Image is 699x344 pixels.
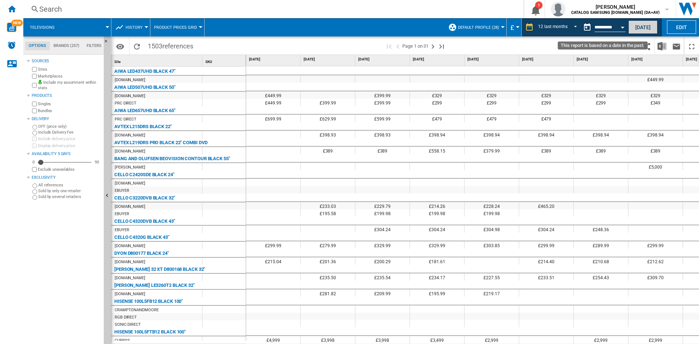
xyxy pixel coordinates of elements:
[580,20,595,35] button: md-calendar
[205,60,212,64] span: SKU
[144,37,197,53] span: 1503
[574,225,628,233] div: £248.36
[154,18,201,36] button: Product prices grid
[458,25,499,30] span: Default profile (28)
[628,20,657,34] button: [DATE]
[355,225,410,233] div: £304.24
[510,18,518,36] div: £
[519,257,573,265] div: £214.40
[574,336,628,343] div: £2,999
[465,202,519,209] div: £228.24
[32,195,37,200] input: Sold by several retailers
[115,314,137,321] div: RGB DIRECT
[413,57,463,62] span: [DATE]
[104,36,112,50] button: Hide
[302,55,355,64] div: [DATE]
[628,163,683,170] div: £5,000
[410,209,464,217] div: £199.98
[357,55,410,64] div: [DATE]
[571,10,660,15] b: CATALOG SAMSUNG [DOMAIN_NAME] (DA+AV)
[465,91,519,99] div: £329
[204,55,246,66] div: Sort None
[115,164,145,171] div: [PERSON_NAME]
[519,273,573,281] div: £233.51
[574,147,628,154] div: £389
[537,21,580,33] md-select: REPORTS.WIZARD.STEPS.REPORT.STEPS.REPORT_OPTIONS.PERIOD: 12 last months
[115,274,145,282] div: [DOMAIN_NAME]
[465,241,519,249] div: £303.85
[571,3,660,11] span: [PERSON_NAME]
[114,122,172,131] div: AVTEX L215DRS BLACK 22"
[115,180,145,187] div: [DOMAIN_NAME]
[32,81,37,90] input: Include my assortment within stats
[465,336,519,343] div: £2,999
[32,189,37,194] input: Sold by only one retailer
[32,116,101,122] div: Delivery
[114,233,169,242] div: CELLO C4320G BLACK 43"
[410,131,464,138] div: £398.94
[246,115,300,122] div: £699.99
[507,18,522,36] md-menu: Currency
[115,187,129,194] div: EBUYER
[355,99,410,106] div: £399.99
[519,202,573,209] div: £465.20
[448,18,503,36] div: Default profile (28)
[631,57,681,62] span: [DATE]
[355,257,410,265] div: £200.29
[32,102,37,106] input: Singles
[410,225,464,233] div: £304.24
[32,74,37,79] input: Marketplaces
[32,151,101,157] div: Availability 5 Days
[385,37,394,55] button: First page
[114,67,175,76] div: AIWA LED437UHD BLACK 47"
[574,273,628,281] div: £254.43
[410,289,464,297] div: £195.99
[410,115,464,122] div: £479
[31,159,36,165] div: 0
[38,74,101,79] label: Marketplaces
[577,57,627,62] span: [DATE]
[248,55,300,64] div: [DATE]
[83,41,105,50] md-tab-item: Filters
[402,37,429,55] span: Page 1 on 31
[574,131,628,138] div: £398.94
[246,241,300,249] div: £299.99
[535,1,542,9] div: 1
[410,99,464,106] div: £299
[538,24,568,29] div: 12 last months
[410,202,464,209] div: £214.26
[304,57,354,62] span: [DATE]
[115,116,137,123] div: PRC DIRECT
[467,57,517,62] span: [DATE]
[32,67,37,72] input: Sites
[519,115,573,122] div: £479
[301,273,355,281] div: £235.50
[32,93,101,99] div: Products
[574,241,628,249] div: £289.99
[301,99,355,106] div: £399.99
[510,24,514,31] span: £
[246,99,300,106] div: £449.99
[38,167,101,172] label: Exclude unavailables
[154,25,197,30] span: Product prices grid
[115,258,145,266] div: [DOMAIN_NAME]
[301,115,355,122] div: £629.99
[575,55,628,64] div: [DATE]
[38,194,101,199] label: Sold by several retailers
[25,41,50,50] md-tab-item: Options
[616,20,629,33] button: Open calendar
[32,108,37,113] input: Bundles
[32,58,101,64] div: Sources
[249,57,299,62] span: [DATE]
[519,99,573,106] div: £299
[574,91,628,99] div: £329
[204,55,246,66] div: SKU Sort None
[301,209,355,217] div: £195.58
[27,18,107,36] div: Televisions
[38,80,42,84] img: mysite-bg-18x18.png
[114,106,175,115] div: AIWA LED657UHD BLACK 65"
[38,159,91,166] md-slider: Availability
[114,60,121,64] span: Site
[301,336,355,343] div: £3,998
[301,289,355,297] div: £281.82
